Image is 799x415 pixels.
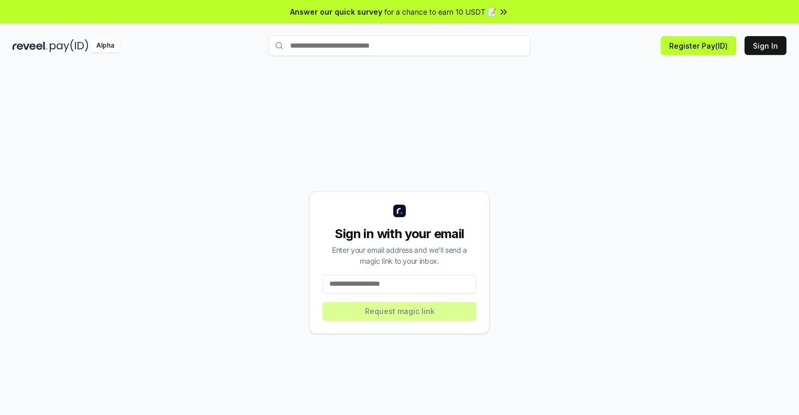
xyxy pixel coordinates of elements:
button: Register Pay(ID) [661,36,736,55]
img: logo_small [393,205,406,217]
div: Enter your email address and we’ll send a magic link to your inbox. [323,244,476,266]
img: pay_id [50,39,88,52]
span: for a chance to earn 10 USDT 📝 [384,6,496,17]
button: Sign In [745,36,786,55]
div: Sign in with your email [323,226,476,242]
span: Answer our quick survey [290,6,382,17]
div: Alpha [91,39,120,52]
img: reveel_dark [13,39,48,52]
